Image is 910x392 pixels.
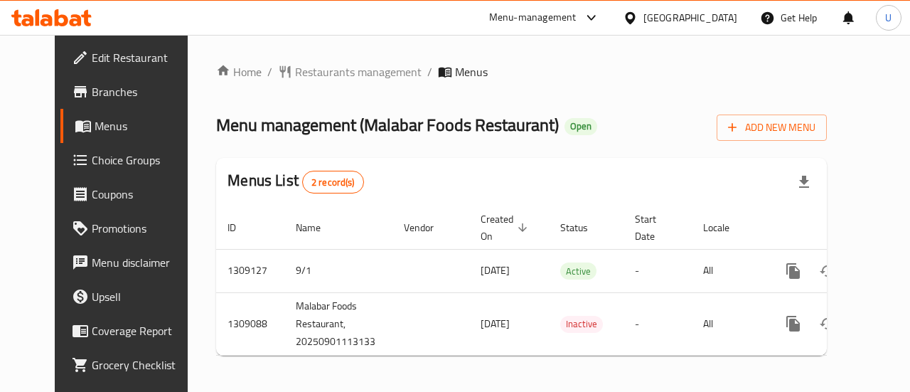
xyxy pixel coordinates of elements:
[455,63,488,80] span: Menus
[92,83,196,100] span: Branches
[284,249,392,292] td: 9/1
[216,63,827,80] nav: breadcrumb
[717,115,827,141] button: Add New Menu
[284,292,392,355] td: Malabar Foods Restaurant, 20250901113133
[92,288,196,305] span: Upsell
[60,143,207,177] a: Choice Groups
[810,254,845,288] button: Change Status
[623,249,692,292] td: -
[216,292,284,355] td: 1309088
[216,63,262,80] a: Home
[227,170,363,194] h2: Menus List
[267,63,272,80] li: /
[481,261,510,280] span: [DATE]
[216,249,284,292] td: 1309127
[787,165,821,199] div: Export file
[560,316,603,332] span: Inactive
[560,316,603,333] div: Inactive
[92,49,196,66] span: Edit Restaurant
[60,348,207,382] a: Grocery Checklist
[227,219,255,236] span: ID
[60,280,207,314] a: Upsell
[564,118,597,135] div: Open
[92,322,196,339] span: Coverage Report
[60,177,207,211] a: Coupons
[560,263,596,280] span: Active
[703,219,748,236] span: Locale
[489,9,577,26] div: Menu-management
[60,41,207,75] a: Edit Restaurant
[635,211,675,245] span: Start Date
[92,220,196,237] span: Promotions
[60,75,207,109] a: Branches
[810,307,845,341] button: Change Status
[60,211,207,245] a: Promotions
[481,211,532,245] span: Created On
[92,186,196,203] span: Coupons
[216,109,559,141] span: Menu management ( Malabar Foods Restaurant )
[95,117,196,134] span: Menus
[60,109,207,143] a: Menus
[728,119,815,137] span: Add New Menu
[92,254,196,271] span: Menu disclaimer
[564,120,597,132] span: Open
[885,10,892,26] span: U
[295,63,422,80] span: Restaurants management
[692,292,765,355] td: All
[643,10,737,26] div: [GEOGRAPHIC_DATA]
[303,176,363,189] span: 2 record(s)
[92,152,196,169] span: Choice Groups
[776,254,810,288] button: more
[296,219,339,236] span: Name
[481,314,510,333] span: [DATE]
[60,245,207,280] a: Menu disclaimer
[560,219,606,236] span: Status
[427,63,432,80] li: /
[404,219,452,236] span: Vendor
[302,171,364,194] div: Total records count
[278,63,422,80] a: Restaurants management
[692,249,765,292] td: All
[60,314,207,348] a: Coverage Report
[623,292,692,355] td: -
[92,356,196,374] span: Grocery Checklist
[776,307,810,341] button: more
[560,263,596,280] div: Active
